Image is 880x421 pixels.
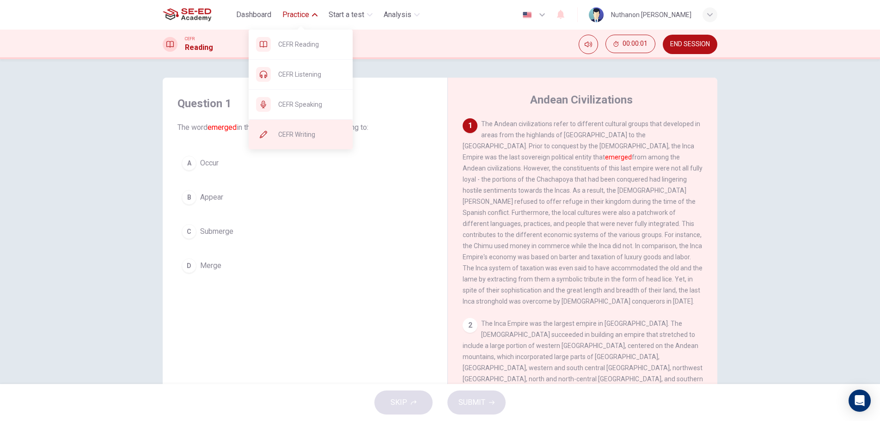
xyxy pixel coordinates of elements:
[463,118,477,133] div: 1
[521,12,533,18] img: en
[384,9,411,20] span: Analysis
[182,224,196,239] div: C
[177,122,433,133] span: The word in the paragraph is closest in meaning to:
[278,99,345,110] span: CEFR Speaking
[278,129,345,140] span: CEFR Writing
[663,35,717,54] button: END SESSION
[530,92,633,107] h4: Andean Civilizations
[278,69,345,80] span: CEFR Listening
[177,96,433,111] h4: Question 1
[185,42,213,53] h1: Reading
[185,36,195,42] span: CEFR
[163,6,211,24] img: SE-ED Academy logo
[463,120,703,305] span: The Andean civilizations refer to different cultural groups that developed in areas from the high...
[208,123,237,132] font: emerged
[182,190,196,205] div: B
[849,390,871,412] div: Open Intercom Messenger
[200,260,221,271] span: Merge
[279,6,321,23] button: Practice
[380,6,423,23] button: Analysis
[329,9,364,20] span: Start a test
[182,258,196,273] div: D
[249,90,353,119] div: CEFR Speaking
[236,9,271,20] span: Dashboard
[282,9,309,20] span: Practice
[249,30,353,59] div: CEFR Reading
[605,35,655,54] div: Hide
[163,6,232,24] a: SE-ED Academy logo
[605,153,632,161] font: emerged
[623,40,648,48] span: 00:00:01
[579,35,598,54] div: Mute
[200,226,233,237] span: Submerge
[278,39,345,50] span: CEFR Reading
[249,60,353,89] div: CEFR Listening
[463,318,477,333] div: 2
[232,6,275,23] button: Dashboard
[177,152,433,175] button: AOccur
[182,156,196,171] div: A
[611,9,691,20] div: Nuthanon [PERSON_NAME]
[200,192,223,203] span: Appear
[670,41,710,48] span: END SESSION
[605,35,655,53] button: 00:00:01
[177,186,433,209] button: BAppear
[200,158,219,169] span: Occur
[249,120,353,149] div: CEFR Writing
[589,7,604,22] img: Profile picture
[177,220,433,243] button: CSubmerge
[325,6,376,23] button: Start a test
[177,254,433,277] button: DMerge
